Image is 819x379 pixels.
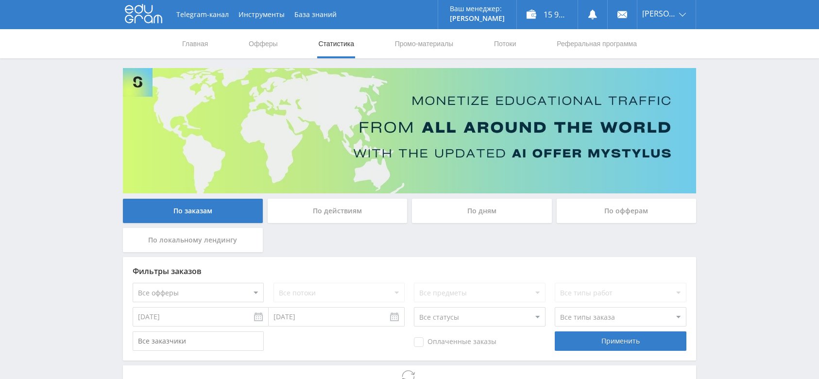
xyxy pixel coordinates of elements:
a: Главная [181,29,209,58]
a: Офферы [248,29,279,58]
span: [PERSON_NAME] [642,10,676,17]
div: По действиям [268,199,408,223]
div: Фильтры заказов [133,267,686,276]
p: Ваш менеджер: [450,5,505,13]
div: Применить [555,331,686,351]
input: Все заказчики [133,331,264,351]
div: По офферам [557,199,697,223]
a: Реферальная программа [556,29,638,58]
div: По локальному лендингу [123,228,263,252]
span: Оплаченные заказы [414,337,496,347]
a: Потоки [493,29,517,58]
p: [PERSON_NAME] [450,15,505,22]
div: По дням [412,199,552,223]
a: Промо-материалы [394,29,454,58]
div: По заказам [123,199,263,223]
img: Banner [123,68,696,193]
a: Статистика [317,29,355,58]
